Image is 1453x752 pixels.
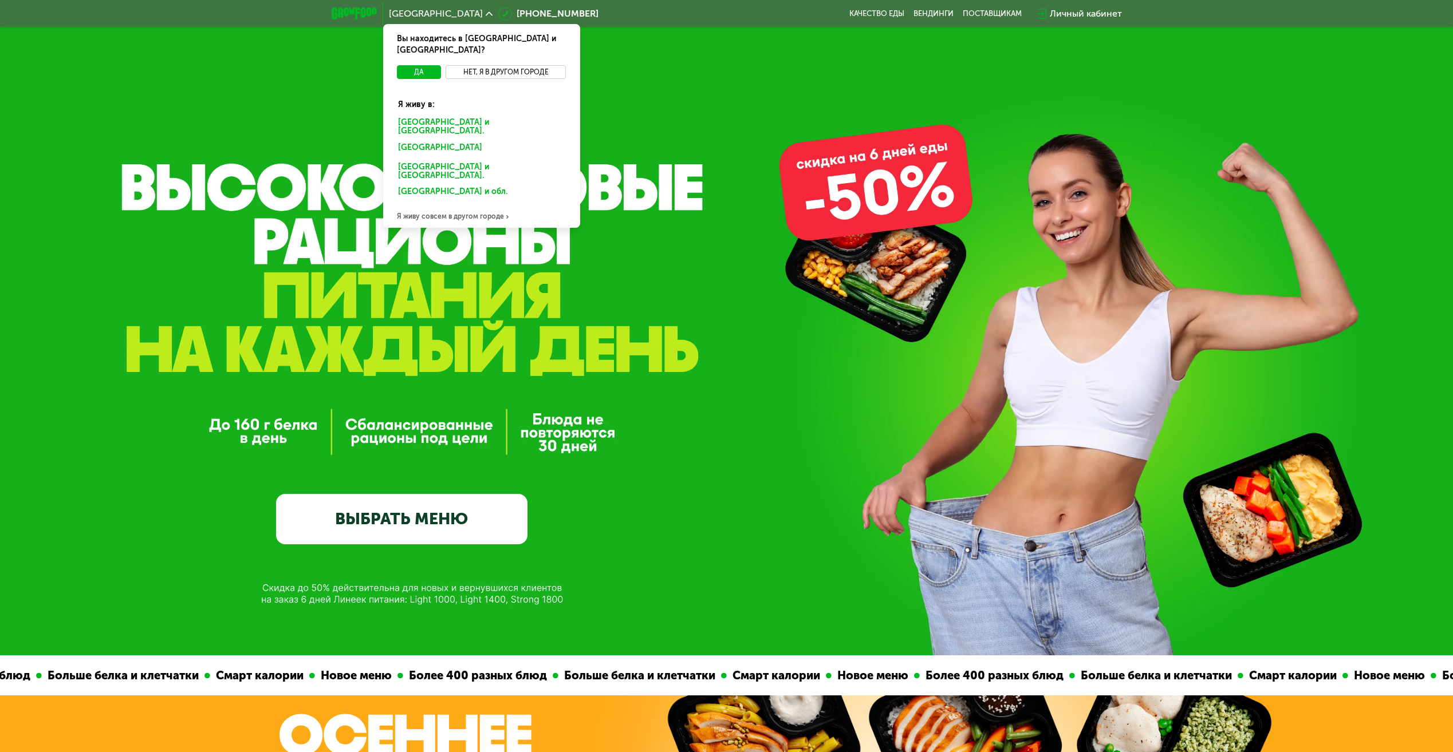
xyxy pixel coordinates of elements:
[195,667,294,684] div: Смарт калории
[390,184,569,203] div: [GEOGRAPHIC_DATA] и обл.
[712,667,811,684] div: Смарт калории
[383,205,580,228] div: Я живу совсем в другом городе
[397,65,441,79] button: Да
[913,9,954,18] a: Вендинги
[1333,667,1416,684] div: Новое меню
[1060,667,1223,684] div: Больше белка и клетчатки
[1228,667,1328,684] div: Смарт калории
[383,24,580,65] div: Вы находитесь в [GEOGRAPHIC_DATA] и [GEOGRAPHIC_DATA]?
[905,667,1054,684] div: Более 400 разных блюд
[27,667,190,684] div: Больше белка и клетчатки
[544,667,706,684] div: Больше белка и клетчатки
[446,65,566,79] button: Нет, я в другом городе
[390,160,573,184] div: [GEOGRAPHIC_DATA] и [GEOGRAPHIC_DATA].
[390,90,573,110] div: Я живу в:
[498,7,598,21] a: [PHONE_NUMBER]
[388,667,538,684] div: Более 400 разных блюд
[300,667,383,684] div: Новое меню
[817,667,899,684] div: Новое меню
[390,140,569,159] div: [GEOGRAPHIC_DATA]
[390,115,573,139] div: [GEOGRAPHIC_DATA] и [GEOGRAPHIC_DATA].
[1050,7,1122,21] div: Личный кабинет
[849,9,904,18] a: Качество еды
[276,494,527,544] a: ВЫБРАТЬ МЕНЮ
[963,9,1022,18] div: поставщикам
[389,9,483,18] span: [GEOGRAPHIC_DATA]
